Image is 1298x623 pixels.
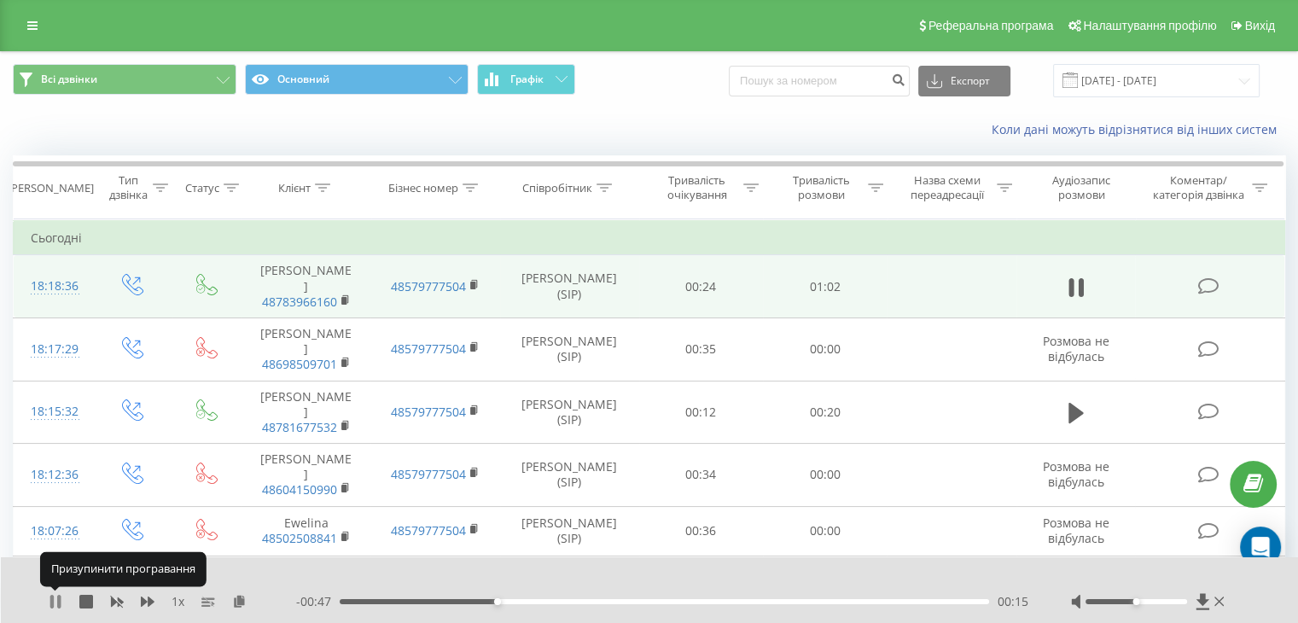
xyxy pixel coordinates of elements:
div: 18:15:32 [31,395,76,428]
td: [PERSON_NAME] (SIP) [500,556,639,619]
span: Всі дзвінки [41,73,97,86]
span: Розмова не відбулась [1043,333,1109,364]
span: Налаштування профілю [1083,19,1216,32]
td: [PERSON_NAME] [242,444,370,507]
td: Ewelina [242,506,370,556]
div: Бізнес номер [388,181,458,195]
a: 48579777504 [391,404,466,420]
td: 00:00 [763,317,887,381]
div: Співробітник [522,181,592,195]
span: 1 x [172,593,184,610]
div: Accessibility label [1132,598,1139,605]
span: Вихід [1245,19,1275,32]
td: 00:24 [639,255,763,318]
button: Всі дзвінки [13,64,236,95]
div: Статус [185,181,219,195]
div: Тривалість очікування [655,173,740,202]
td: 00:20 [763,381,887,444]
td: 00:36 [639,556,763,619]
td: [PERSON_NAME] [242,317,370,381]
a: Коли дані можуть відрізнятися вiд інших систем [992,121,1285,137]
td: [PERSON_NAME] [242,381,370,444]
div: Призупинити програвання [40,552,207,586]
div: [PERSON_NAME] [8,181,94,195]
button: Експорт [918,66,1010,96]
span: Графік [510,73,544,85]
button: Основний [245,64,469,95]
span: Реферальна програма [928,19,1054,32]
td: 00:36 [639,506,763,556]
td: [PERSON_NAME] (SIP) [500,506,639,556]
a: 48698509701 [262,356,337,372]
td: 00:34 [639,444,763,507]
td: 00:00 [763,444,887,507]
td: 01:02 [763,255,887,318]
div: 18:12:36 [31,458,76,492]
div: Аудіозапис розмови [1032,173,1132,202]
a: 48579777504 [391,466,466,482]
div: Клієнт [278,181,311,195]
span: Розмова не відбулась [1043,515,1109,546]
td: 00:01 [763,556,887,619]
div: 18:17:29 [31,333,76,366]
a: 48579777504 [391,341,466,357]
span: 00:15 [998,593,1028,610]
div: Тип дзвінка [108,173,148,202]
button: Графік [477,64,575,95]
td: [PERSON_NAME] (SIP) [500,317,639,381]
a: 48783966160 [262,294,337,310]
span: Розмова не відбулась [1043,458,1109,490]
a: 48579777504 [391,522,466,539]
td: [PERSON_NAME] [242,556,370,619]
div: Тривалість розмови [778,173,864,202]
td: [PERSON_NAME] (SIP) [500,444,639,507]
input: Пошук за номером [729,66,910,96]
td: [PERSON_NAME] (SIP) [500,255,639,318]
td: 00:00 [763,506,887,556]
a: 48604150990 [262,481,337,498]
td: [PERSON_NAME] (SIP) [500,381,639,444]
a: 48579777504 [391,278,466,294]
div: 18:18:36 [31,270,76,303]
div: Коментар/категорія дзвінка [1148,173,1248,202]
div: Accessibility label [494,598,501,605]
a: 48502508841 [262,530,337,546]
span: - 00:47 [296,593,340,610]
td: Сьогодні [14,221,1285,255]
td: [PERSON_NAME] [242,255,370,318]
div: Назва схеми переадресації [903,173,992,202]
div: Open Intercom Messenger [1240,527,1281,568]
a: 48781677532 [262,419,337,435]
div: 18:07:26 [31,515,76,548]
td: 00:35 [639,317,763,381]
td: 00:12 [639,381,763,444]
